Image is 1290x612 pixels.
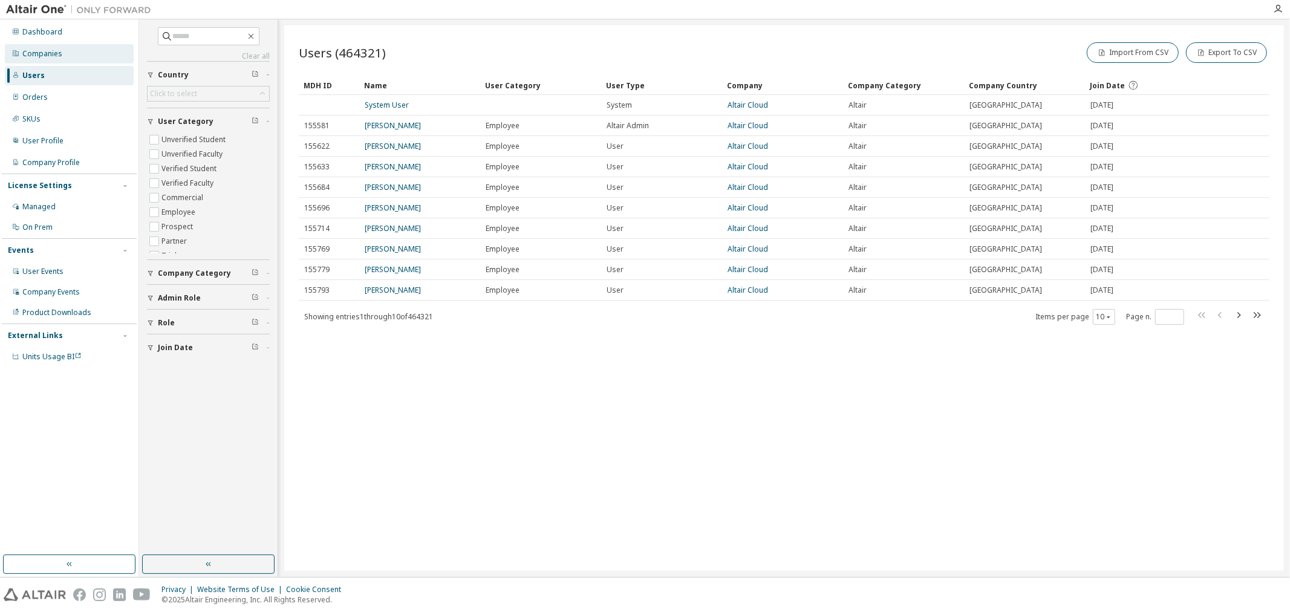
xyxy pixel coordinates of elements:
[286,585,348,594] div: Cookie Consent
[486,203,520,213] span: Employee
[728,100,768,110] a: Altair Cloud
[486,265,520,275] span: Employee
[607,224,624,233] span: User
[22,351,82,362] span: Units Usage BI
[969,100,1042,110] span: [GEOGRAPHIC_DATA]
[607,162,624,172] span: User
[22,27,62,37] div: Dashboard
[158,117,213,126] span: User Category
[133,588,151,601] img: youtube.svg
[161,132,228,147] label: Unverified Student
[1087,42,1179,63] button: Import From CSV
[147,334,270,361] button: Join Date
[22,158,80,168] div: Company Profile
[607,285,624,295] span: User
[848,76,959,95] div: Company Category
[607,142,624,151] span: User
[1090,183,1113,192] span: [DATE]
[252,343,259,353] span: Clear filter
[607,183,624,192] span: User
[486,285,520,295] span: Employee
[1126,309,1184,325] span: Page n.
[150,89,197,99] div: Click to select
[969,121,1042,131] span: [GEOGRAPHIC_DATA]
[969,142,1042,151] span: [GEOGRAPHIC_DATA]
[161,161,219,176] label: Verified Student
[299,44,386,61] span: Users (464321)
[365,203,421,213] a: [PERSON_NAME]
[969,244,1042,254] span: [GEOGRAPHIC_DATA]
[197,585,286,594] div: Website Terms of Use
[728,203,768,213] a: Altair Cloud
[1128,80,1139,91] svg: Date when the user was first added or directly signed up. If the user was deleted and later re-ad...
[849,285,867,295] span: Altair
[365,285,421,295] a: [PERSON_NAME]
[252,293,259,303] span: Clear filter
[161,147,225,161] label: Unverified Faculty
[147,260,270,287] button: Company Category
[148,86,269,101] div: Click to select
[486,162,520,172] span: Employee
[161,220,195,234] label: Prospect
[728,244,768,254] a: Altair Cloud
[304,76,354,95] div: MDH ID
[365,182,421,192] a: [PERSON_NAME]
[1090,142,1113,151] span: [DATE]
[1186,42,1267,63] button: Export To CSV
[304,142,330,151] span: 155622
[6,4,157,16] img: Altair One
[849,100,867,110] span: Altair
[147,51,270,61] a: Clear all
[728,223,768,233] a: Altair Cloud
[607,100,632,110] span: System
[147,108,270,135] button: User Category
[158,343,193,353] span: Join Date
[969,224,1042,233] span: [GEOGRAPHIC_DATA]
[158,70,189,80] span: Country
[252,70,259,80] span: Clear filter
[22,93,48,102] div: Orders
[365,141,421,151] a: [PERSON_NAME]
[1090,285,1113,295] span: [DATE]
[73,588,86,601] img: facebook.svg
[727,76,838,95] div: Company
[607,121,649,131] span: Altair Admin
[22,308,91,317] div: Product Downloads
[158,318,175,328] span: Role
[969,76,1080,95] div: Company Country
[304,203,330,213] span: 155696
[158,269,231,278] span: Company Category
[849,183,867,192] span: Altair
[969,203,1042,213] span: [GEOGRAPHIC_DATA]
[22,287,80,297] div: Company Events
[22,49,62,59] div: Companies
[161,234,189,249] label: Partner
[849,265,867,275] span: Altair
[849,224,867,233] span: Altair
[1090,80,1125,91] span: Join Date
[22,136,64,146] div: User Profile
[607,203,624,213] span: User
[113,588,126,601] img: linkedin.svg
[1035,309,1115,325] span: Items per page
[365,161,421,172] a: [PERSON_NAME]
[728,182,768,192] a: Altair Cloud
[1090,203,1113,213] span: [DATE]
[365,264,421,275] a: [PERSON_NAME]
[161,176,216,190] label: Verified Faculty
[969,285,1042,295] span: [GEOGRAPHIC_DATA]
[486,183,520,192] span: Employee
[8,331,63,340] div: External Links
[1090,162,1113,172] span: [DATE]
[728,161,768,172] a: Altair Cloud
[485,76,596,95] div: User Category
[252,318,259,328] span: Clear filter
[365,100,409,110] a: System User
[849,162,867,172] span: Altair
[728,120,768,131] a: Altair Cloud
[728,264,768,275] a: Altair Cloud
[158,293,201,303] span: Admin Role
[147,285,270,311] button: Admin Role
[969,162,1042,172] span: [GEOGRAPHIC_DATA]
[161,594,348,605] p: © 2025 Altair Engineering, Inc. All Rights Reserved.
